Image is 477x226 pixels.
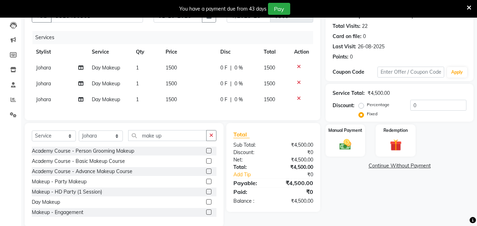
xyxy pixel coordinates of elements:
[447,67,467,78] button: Apply
[128,130,207,141] input: Search or Scan
[290,44,313,60] th: Action
[362,23,368,30] div: 22
[32,168,132,175] div: Academy Course - Advance Makeup Course
[333,33,362,40] div: Card on file:
[273,141,318,149] div: ₹4,500.00
[333,43,356,50] div: Last Visit:
[233,131,250,138] span: Total
[216,44,260,60] th: Disc
[234,64,243,72] span: 0 %
[230,64,232,72] span: |
[230,80,232,87] span: |
[228,149,273,156] div: Discount:
[273,197,318,205] div: ₹4,500.00
[32,158,125,165] div: Academy Course - Basic Makeup Course
[228,171,281,178] a: Add Tip
[220,64,227,72] span: 0 F
[228,164,273,171] div: Total:
[166,96,177,103] span: 1500
[273,164,318,171] div: ₹4,500.00
[32,209,83,216] div: Makeup - Engagement
[92,96,120,103] span: Day Makeup
[333,68,377,76] div: Coupon Code
[273,149,318,156] div: ₹0
[136,80,139,87] span: 1
[273,179,318,187] div: ₹4,500.00
[327,162,472,170] a: Continue Without Payment
[220,80,227,87] span: 0 F
[228,141,273,149] div: Sub Total:
[228,179,273,187] div: Payable:
[88,44,132,60] th: Service
[264,65,275,71] span: 1500
[136,65,139,71] span: 1
[32,31,318,44] div: Services
[333,102,354,109] div: Discount:
[336,138,355,151] img: _cash.svg
[377,67,444,78] input: Enter Offer / Coupon Code
[32,147,134,155] div: Academy Course - Person Grooming Makeup
[367,102,389,108] label: Percentage
[333,90,365,97] div: Service Total:
[228,197,273,205] div: Balance :
[92,65,120,71] span: Day Makeup
[228,156,273,164] div: Net:
[161,44,216,60] th: Price
[386,138,405,152] img: _gift.svg
[358,43,384,50] div: 26-08-2025
[234,80,243,87] span: 0 %
[220,96,227,103] span: 0 F
[36,65,51,71] span: Johara
[333,23,360,30] div: Total Visits:
[367,111,377,117] label: Fixed
[328,127,362,134] label: Manual Payment
[179,5,267,13] div: You have a payment due from 43 days
[36,80,51,87] span: Johara
[32,188,102,196] div: Makeup - HD Party (1 Session)
[260,44,290,60] th: Total
[92,80,120,87] span: Day Makeup
[383,127,408,134] label: Redemption
[228,188,273,196] div: Paid:
[32,178,87,185] div: Makeup - Party Makeup
[333,53,348,61] div: Points:
[32,198,60,206] div: Day Makeup
[36,96,51,103] span: Johara
[281,171,319,178] div: ₹0
[32,44,88,60] th: Stylist
[132,44,161,60] th: Qty
[230,96,232,103] span: |
[273,156,318,164] div: ₹4,500.00
[136,96,139,103] span: 1
[273,188,318,196] div: ₹0
[264,80,275,87] span: 1500
[363,33,366,40] div: 0
[268,3,290,15] button: Pay
[166,80,177,87] span: 1500
[368,90,390,97] div: ₹4,500.00
[264,96,275,103] span: 1500
[350,53,353,61] div: 0
[166,65,177,71] span: 1500
[234,96,243,103] span: 0 %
